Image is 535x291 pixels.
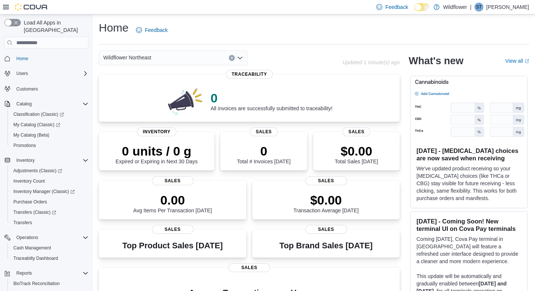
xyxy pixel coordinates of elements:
[416,235,521,265] p: Coming [DATE], Cova Pay terminal in [GEOGRAPHIC_DATA] will feature a refreshed user interface des...
[99,20,129,35] h1: Home
[1,53,91,64] button: Home
[13,189,75,194] span: Inventory Manager (Classic)
[211,91,333,105] p: 0
[211,91,333,111] div: All invoices are successfully submitted to traceability!
[279,241,373,250] h3: Top Brand Sales [DATE]
[443,3,467,12] p: Wildflower
[1,83,91,94] button: Customers
[15,3,48,11] img: Cova
[13,69,88,78] span: Users
[13,122,60,128] span: My Catalog (Classic)
[133,193,212,213] div: Avg Items Per Transaction [DATE]
[21,19,88,34] span: Load All Apps in [GEOGRAPHIC_DATA]
[416,165,521,202] p: We've updated product receiving so your [MEDICAL_DATA] choices (like THCa or CBG) stay visible fo...
[133,23,171,37] a: Feedback
[10,208,59,217] a: Transfers (Classic)
[103,53,151,62] span: Wildflower Northeast
[13,99,35,108] button: Catalog
[13,143,36,148] span: Promotions
[13,269,35,278] button: Reports
[13,156,38,165] button: Inventory
[16,157,35,163] span: Inventory
[476,3,481,12] span: ST
[10,177,48,186] a: Inventory Count
[470,3,471,12] p: |
[10,197,88,206] span: Purchase Orders
[7,207,91,218] a: Transfers (Classic)
[7,253,91,264] button: Traceabilty Dashboard
[10,141,88,150] span: Promotions
[13,245,51,251] span: Cash Management
[228,263,270,272] span: Sales
[305,176,347,185] span: Sales
[16,71,28,76] span: Users
[385,3,408,11] span: Feedback
[10,120,63,129] a: My Catalog (Classic)
[152,225,194,234] span: Sales
[10,218,35,227] a: Transfers
[7,278,91,289] button: BioTrack Reconciliation
[10,243,54,252] a: Cash Management
[13,85,41,94] a: Customers
[116,144,198,164] div: Expired or Expiring in Next 30 Days
[145,26,168,34] span: Feedback
[10,141,39,150] a: Promotions
[250,127,278,136] span: Sales
[166,86,205,116] img: 0
[10,279,63,288] a: BioTrack Reconciliation
[13,178,45,184] span: Inventory Count
[7,120,91,130] a: My Catalog (Classic)
[7,243,91,253] button: Cash Management
[10,110,88,119] span: Classification (Classic)
[229,55,235,61] button: Clear input
[416,218,521,232] h3: [DATE] - Coming Soon! New terminal UI on Cova Pay terminals
[525,59,529,63] svg: External link
[16,235,38,241] span: Operations
[414,3,430,11] input: Dark Mode
[10,131,52,140] a: My Catalog (Beta)
[16,86,38,92] span: Customers
[343,59,400,65] p: Updated 1 minute(s) ago
[13,168,62,174] span: Adjustments (Classic)
[13,99,88,108] span: Catalog
[152,176,194,185] span: Sales
[505,58,529,64] a: View allExternal link
[10,197,50,206] a: Purchase Orders
[1,232,91,243] button: Operations
[133,193,212,207] p: 0.00
[116,144,198,158] p: 0 units / 0 g
[7,176,91,186] button: Inventory Count
[10,254,61,263] a: Traceabilty Dashboard
[10,208,88,217] span: Transfers (Classic)
[10,254,88,263] span: Traceabilty Dashboard
[13,132,49,138] span: My Catalog (Beta)
[122,241,223,250] h3: Top Product Sales [DATE]
[335,144,378,164] div: Total Sales [DATE]
[10,166,88,175] span: Adjustments (Classic)
[10,166,65,175] a: Adjustments (Classic)
[10,243,88,252] span: Cash Management
[343,127,370,136] span: Sales
[13,233,41,242] button: Operations
[13,209,56,215] span: Transfers (Classic)
[7,218,91,228] button: Transfers
[13,84,88,93] span: Customers
[7,109,91,120] a: Classification (Classic)
[1,155,91,166] button: Inventory
[486,3,529,12] p: [PERSON_NAME]
[16,270,32,276] span: Reports
[7,130,91,140] button: My Catalog (Beta)
[237,144,291,164] div: Total # Invoices [DATE]
[13,269,88,278] span: Reports
[335,144,378,158] p: $0.00
[1,68,91,79] button: Users
[13,281,60,287] span: BioTrack Reconciliation
[13,54,88,63] span: Home
[1,268,91,278] button: Reports
[13,255,58,261] span: Traceabilty Dashboard
[13,111,64,117] span: Classification (Classic)
[7,140,91,151] button: Promotions
[7,166,91,176] a: Adjustments (Classic)
[13,54,31,63] a: Home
